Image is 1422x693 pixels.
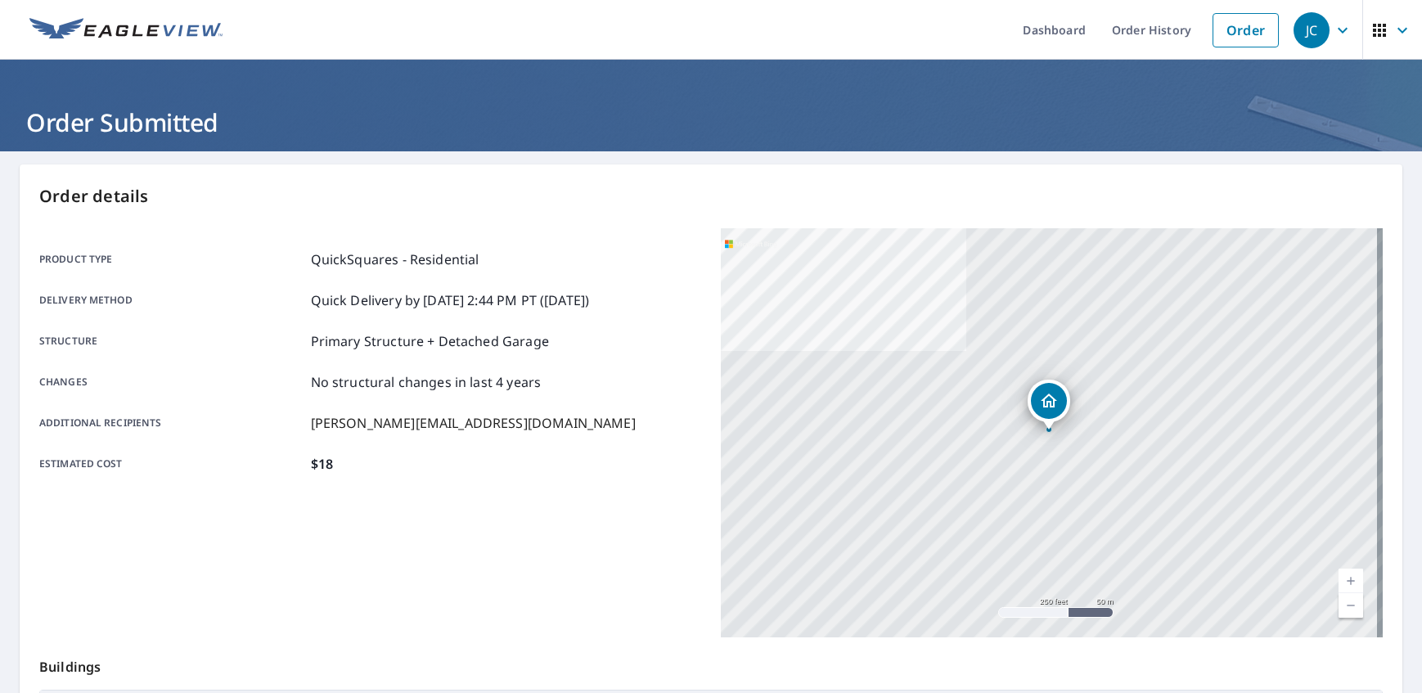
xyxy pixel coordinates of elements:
[39,184,1383,209] p: Order details
[1028,380,1070,430] div: Dropped pin, building 1, Residential property, 8831 Hooker Way Westminster, CO 80031
[311,331,549,351] p: Primary Structure + Detached Garage
[311,413,636,433] p: [PERSON_NAME][EMAIL_ADDRESS][DOMAIN_NAME]
[39,372,304,392] p: Changes
[1339,569,1363,593] a: Current Level 17, Zoom In
[1213,13,1279,47] a: Order
[311,372,542,392] p: No structural changes in last 4 years
[29,18,223,43] img: EV Logo
[39,331,304,351] p: Structure
[1294,12,1330,48] div: JC
[39,454,304,474] p: Estimated cost
[1339,593,1363,618] a: Current Level 17, Zoom Out
[39,413,304,433] p: Additional recipients
[20,106,1402,139] h1: Order Submitted
[39,637,1383,690] p: Buildings
[311,454,333,474] p: $18
[39,290,304,310] p: Delivery method
[311,250,479,269] p: QuickSquares - Residential
[311,290,590,310] p: Quick Delivery by [DATE] 2:44 PM PT ([DATE])
[39,250,304,269] p: Product type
